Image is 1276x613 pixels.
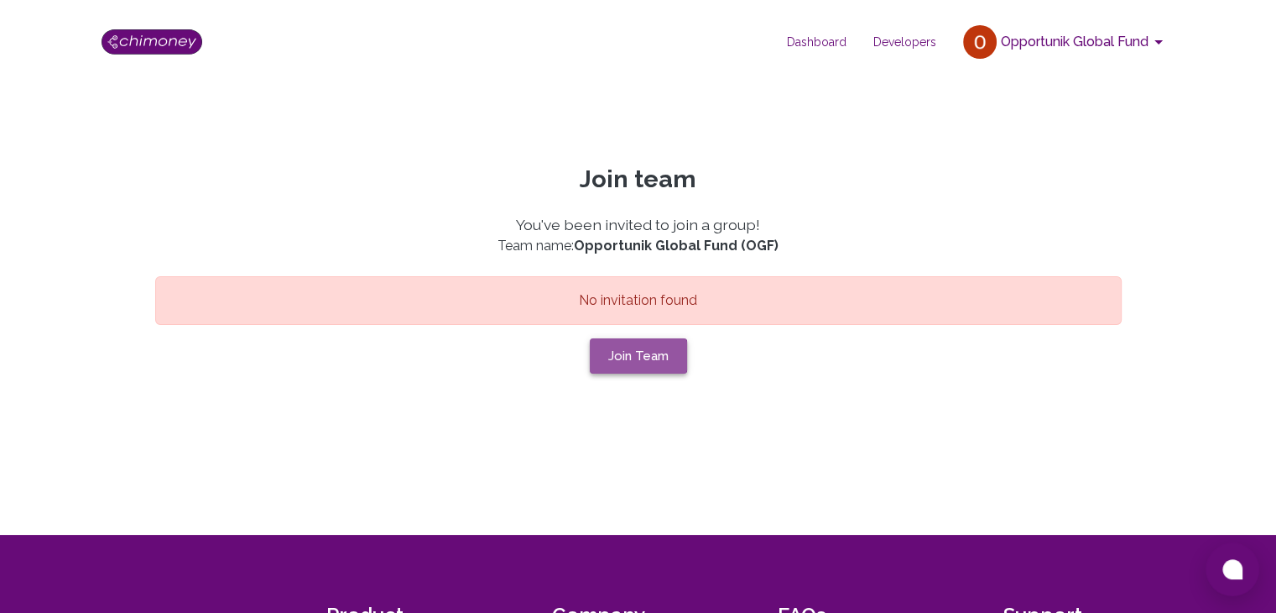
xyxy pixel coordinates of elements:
[956,20,1175,64] button: account of current user
[155,276,1122,325] div: No invitation found
[590,338,687,374] button: Join Team
[860,34,950,50] span: Developers
[963,25,997,59] img: avatar
[574,238,779,254] strong: Opportunik Global Fund (OGF)
[155,236,1122,256] p: Team name:
[155,165,1122,194] p: Join team
[773,34,860,50] span: Dashboard
[516,214,760,236] p: You've been invited to join a group!
[102,29,202,55] img: Logo
[1206,542,1259,596] button: Open chat window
